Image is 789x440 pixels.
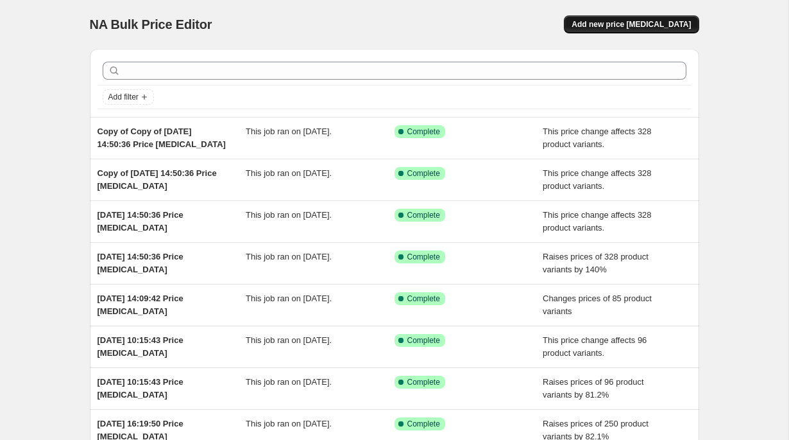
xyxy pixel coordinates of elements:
span: This price change affects 96 product variants. [543,335,647,358]
span: [DATE] 10:15:43 Price [MEDICAL_DATA] [98,335,183,358]
span: [DATE] 14:50:36 Price [MEDICAL_DATA] [98,252,183,274]
span: [DATE] 14:09:42 Price [MEDICAL_DATA] [98,294,183,316]
span: Complete [407,252,440,262]
span: This job ran on [DATE]. [246,252,332,261]
span: This price change affects 328 product variants. [543,127,652,149]
span: This price change affects 328 product variants. [543,168,652,191]
span: Copy of [DATE] 14:50:36 Price [MEDICAL_DATA] [98,168,217,191]
span: Complete [407,168,440,179]
button: Add filter [103,89,154,105]
span: Copy of Copy of [DATE] 14:50:36 Price [MEDICAL_DATA] [98,127,226,149]
span: Add new price [MEDICAL_DATA] [572,19,691,30]
span: Complete [407,210,440,220]
span: This job ran on [DATE]. [246,294,332,303]
span: Complete [407,335,440,346]
span: This price change affects 328 product variants. [543,210,652,233]
span: This job ran on [DATE]. [246,127,332,136]
button: Add new price [MEDICAL_DATA] [564,15,699,33]
span: [DATE] 10:15:43 Price [MEDICAL_DATA] [98,377,183,400]
span: Complete [407,377,440,387]
span: Raises prices of 96 product variants by 81.2% [543,377,644,400]
span: This job ran on [DATE]. [246,377,332,387]
span: This job ran on [DATE]. [246,210,332,220]
span: Complete [407,419,440,429]
span: Complete [407,127,440,137]
span: [DATE] 14:50:36 Price [MEDICAL_DATA] [98,210,183,233]
span: This job ran on [DATE]. [246,335,332,345]
span: Raises prices of 328 product variants by 140% [543,252,649,274]
span: This job ran on [DATE]. [246,168,332,178]
span: Add filter [108,92,139,102]
span: NA Bulk Price Editor [90,17,212,31]
span: This job ran on [DATE]. [246,419,332,428]
span: Complete [407,294,440,304]
span: Changes prices of 85 product variants [543,294,652,316]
